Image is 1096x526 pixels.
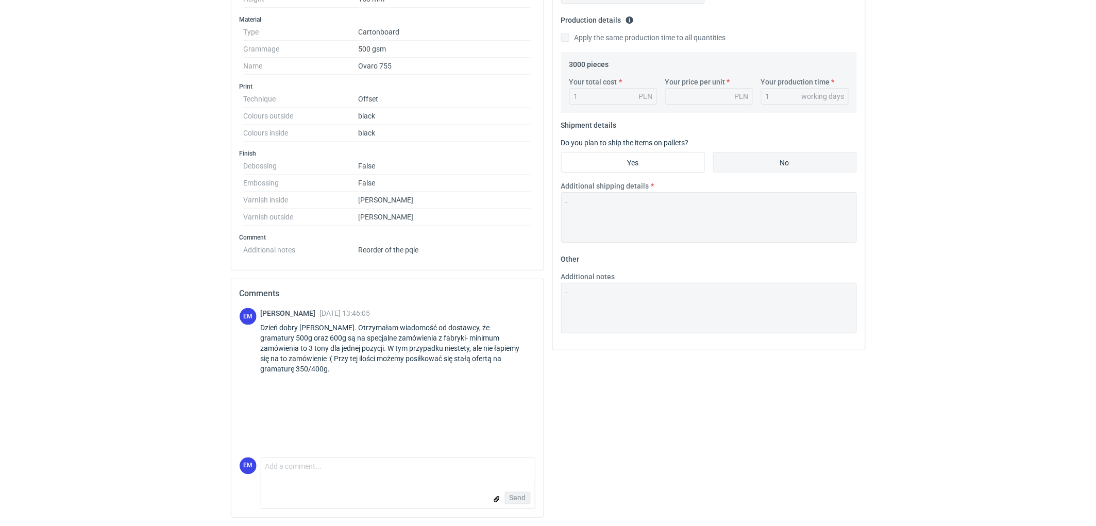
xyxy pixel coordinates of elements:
[561,181,649,191] label: Additional shipping details
[240,82,535,91] h3: Print
[359,125,531,142] dd: black
[240,233,535,242] h3: Comment
[244,158,359,175] dt: Debossing
[561,32,726,43] label: Apply the same production time to all quantities
[561,192,857,243] textarea: -
[510,495,526,502] span: Send
[240,149,535,158] h3: Finish
[244,125,359,142] dt: Colours inside
[505,492,531,504] button: Send
[244,41,359,58] dt: Grammage
[240,457,257,474] div: Ewelina Macek
[359,108,531,125] dd: black
[240,457,257,474] figcaption: EM
[240,287,535,300] h2: Comments
[244,242,359,254] dt: Additional notes
[359,91,531,108] dd: Offset
[359,175,531,192] dd: False
[244,192,359,209] dt: Varnish inside
[261,309,320,317] span: [PERSON_NAME]
[244,58,359,75] dt: Name
[561,251,580,263] legend: Other
[244,24,359,41] dt: Type
[244,108,359,125] dt: Colours outside
[561,12,634,24] legend: Production details
[240,308,257,325] div: Ewelina Macek
[240,308,257,325] figcaption: EM
[561,139,689,147] label: Do you plan to ship the items on pallets?
[359,58,531,75] dd: Ovaro 755
[261,323,535,374] div: Dzień dobry [PERSON_NAME]. Otrzymałam wiadomość od dostawcy, że gramatury 500g oraz 600g są na sp...
[359,209,531,226] dd: [PERSON_NAME]
[761,77,830,87] label: Your production time
[802,91,845,101] div: working days
[359,242,531,254] dd: Reorder of the pqle
[561,117,617,129] legend: Shipment details
[244,91,359,108] dt: Technique
[639,91,653,101] div: PLN
[244,209,359,226] dt: Varnish outside
[244,175,359,192] dt: Embossing
[561,272,615,282] label: Additional notes
[359,24,531,41] dd: Cartonboard
[665,77,726,87] label: Your price per unit
[359,192,531,209] dd: [PERSON_NAME]
[735,91,749,101] div: PLN
[569,77,617,87] label: Your total cost
[240,15,535,24] h3: Material
[561,283,857,333] textarea: -
[359,41,531,58] dd: 500 gsm
[569,56,609,69] legend: 3000 pieces
[359,158,531,175] dd: False
[320,309,370,317] span: [DATE] 13:46:05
